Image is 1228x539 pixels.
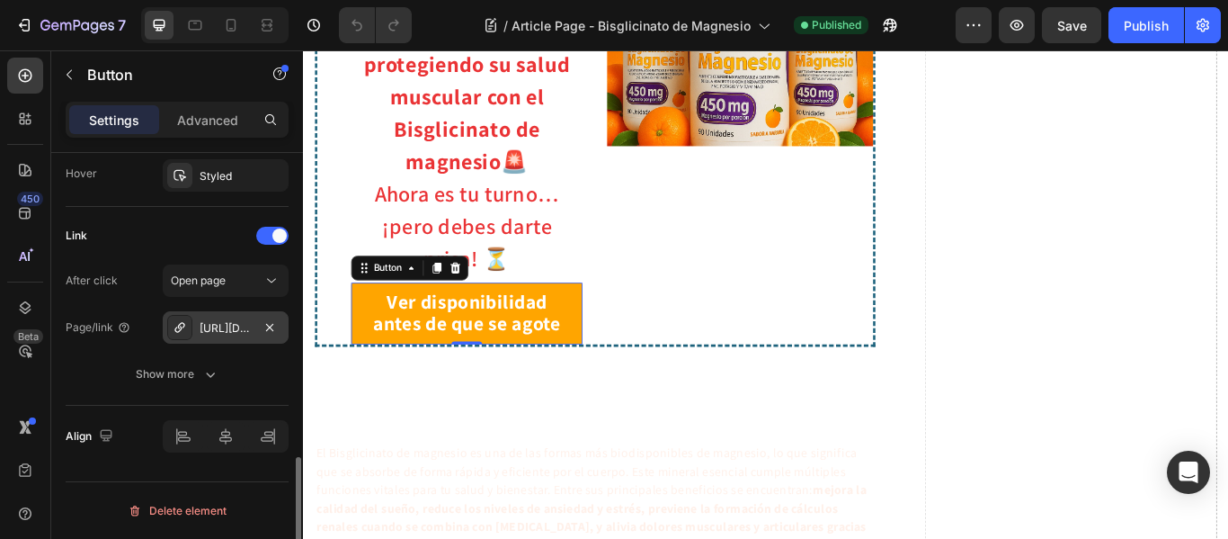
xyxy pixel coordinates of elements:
button: Publish [1108,7,1184,43]
div: Beta [13,329,43,344]
div: Page/link [66,319,131,336]
div: 450 [17,192,43,206]
strong: Ver disponibilidad antes de que se agote [81,277,300,332]
button: Save [1042,7,1101,43]
p: Button [87,64,240,85]
div: Undo/Redo [339,7,412,43]
div: [URL][DOMAIN_NAME] [200,320,252,337]
div: Link [66,228,87,244]
span: Article Page - Bisglicinato de Magnesio [512,16,751,35]
span: Published [812,17,861,33]
div: Publish [1124,16,1169,35]
div: Hover [66,166,97,182]
div: Open Intercom Messenger [1167,451,1210,494]
p: 7 [118,14,126,36]
button: Show more [66,358,289,391]
span: Open page [171,274,226,287]
div: Delete element [128,500,227,522]
span: / [503,16,508,35]
div: Align [66,425,117,449]
button: 7 [7,7,134,43]
a: Ver disponibilidad antes de que se agote [56,271,325,343]
iframe: Design area [303,50,1228,539]
h2: ¿Bisglicinato de Magnesio para qué sirve? [13,346,667,457]
div: Styled [200,168,284,184]
p: Advanced [177,111,238,130]
div: Show more [136,365,219,383]
span: Save [1057,18,1087,33]
div: After click [66,273,118,289]
button: Delete element [66,497,289,526]
button: Open page [163,265,289,297]
p: Settings [89,111,139,130]
div: Button [78,246,119,262]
